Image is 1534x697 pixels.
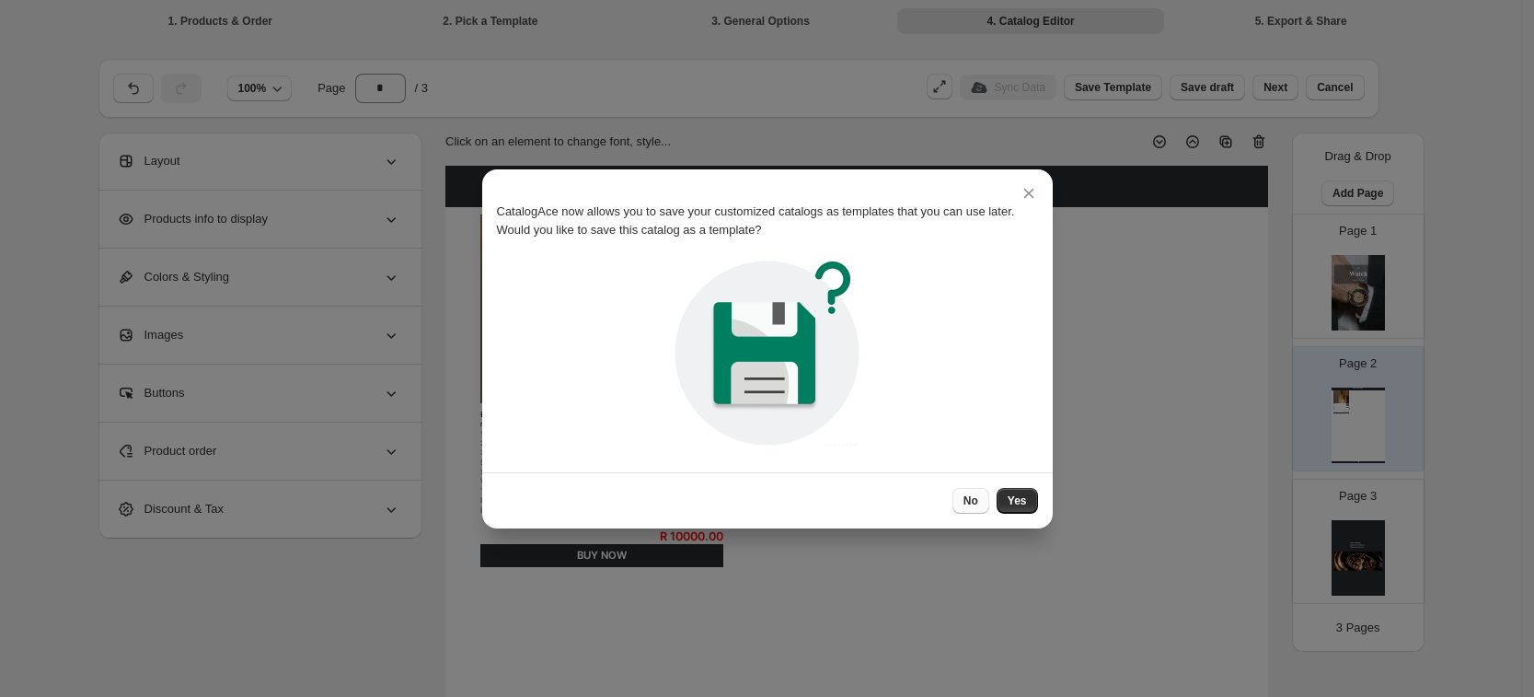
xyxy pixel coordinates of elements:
[952,488,989,514] button: No
[997,488,1038,514] button: Yes
[963,494,978,508] span: No
[497,203,1038,239] p: CatalogAce now allows you to save your customized catalogs as templates that you can use later. W...
[1008,494,1027,508] span: Yes
[668,254,866,452] img: pickTemplate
